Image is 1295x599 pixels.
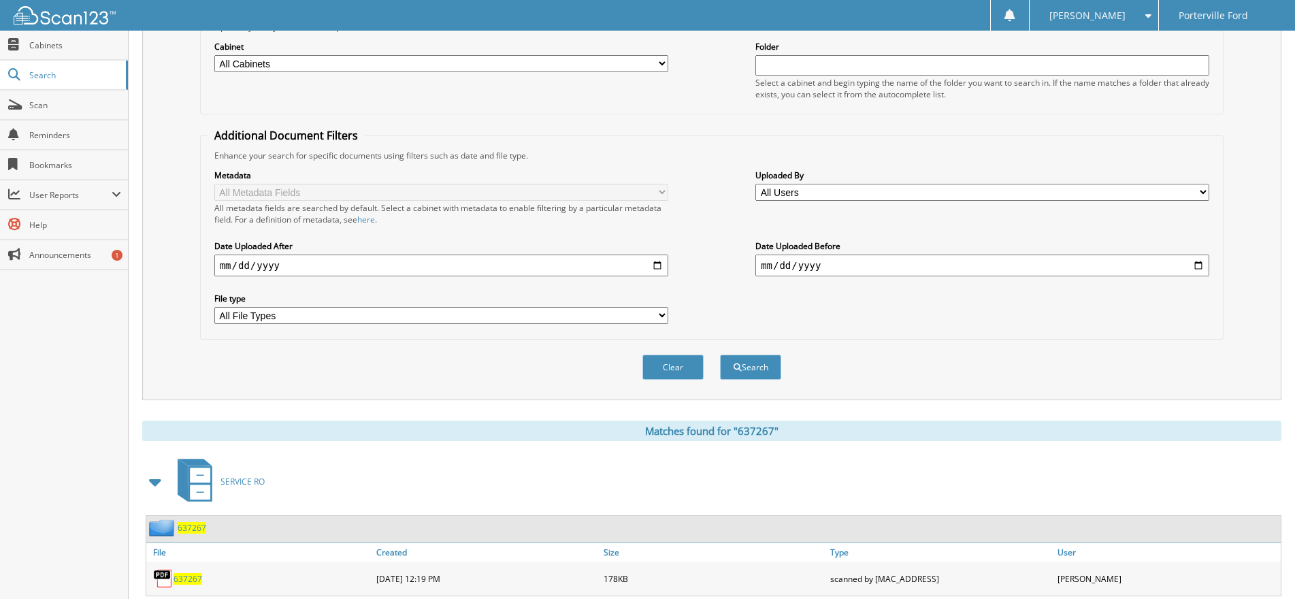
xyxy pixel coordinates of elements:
[208,150,1217,161] div: Enhance your search for specific documents using filters such as date and file type.
[29,39,121,51] span: Cabinets
[1054,543,1281,562] a: User
[1054,565,1281,592] div: [PERSON_NAME]
[208,128,365,143] legend: Additional Document Filters
[755,41,1209,52] label: Folder
[174,573,202,585] a: 637267
[214,255,668,276] input: start
[357,214,375,225] a: here
[600,543,827,562] a: Size
[29,159,121,171] span: Bookmarks
[142,421,1281,441] div: Matches found for "637267"
[600,565,827,592] div: 178KB
[14,6,116,25] img: scan123-logo-white.svg
[755,77,1209,100] div: Select a cabinet and begin typing the name of the folder you want to search in. If the name match...
[827,543,1053,562] a: Type
[149,519,178,536] img: folder2.png
[373,543,600,562] a: Created
[178,522,206,534] a: 637267
[214,240,668,252] label: Date Uploaded After
[755,169,1209,181] label: Uploaded By
[214,169,668,181] label: Metadata
[755,255,1209,276] input: end
[214,41,668,52] label: Cabinet
[214,293,668,304] label: File type
[29,69,119,81] span: Search
[373,565,600,592] div: [DATE] 12:19 PM
[112,250,122,261] div: 1
[169,455,265,508] a: SERVICE RO
[29,249,121,261] span: Announcements
[1049,12,1126,20] span: [PERSON_NAME]
[1227,534,1295,599] iframe: Chat Widget
[1179,12,1248,20] span: Porterville Ford
[720,355,781,380] button: Search
[29,99,121,111] span: Scan
[29,129,121,141] span: Reminders
[146,543,373,562] a: File
[642,355,704,380] button: Clear
[220,476,265,487] span: SERVICE RO
[214,202,668,225] div: All metadata fields are searched by default. Select a cabinet with metadata to enable filtering b...
[827,565,1053,592] div: scanned by [MAC_ADDRESS]
[153,568,174,589] img: PDF.png
[755,240,1209,252] label: Date Uploaded Before
[29,189,112,201] span: User Reports
[29,219,121,231] span: Help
